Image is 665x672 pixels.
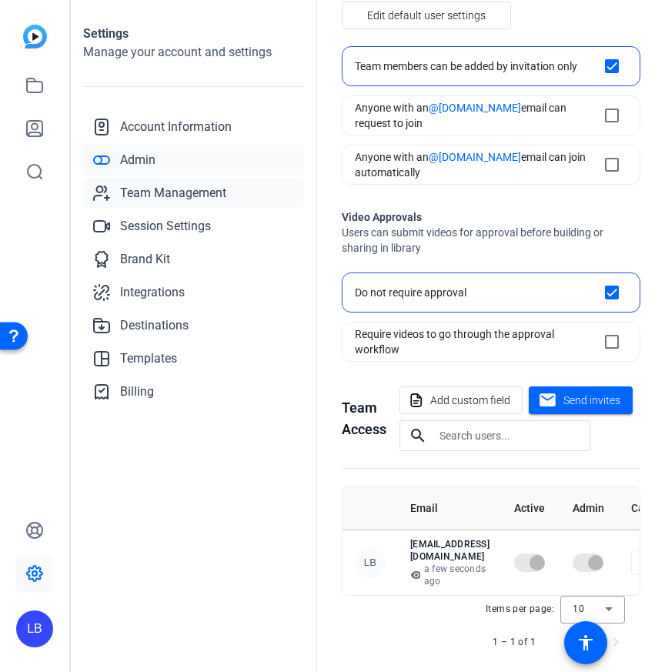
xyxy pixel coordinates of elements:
[399,386,523,414] button: Add custom field
[120,151,155,169] span: Admin
[83,178,304,209] a: Team Management
[486,601,554,617] div: Items per page:
[398,486,502,530] th: Email
[83,310,304,341] a: Destinations
[83,376,304,407] a: Billing
[120,383,154,401] span: Billing
[120,217,211,236] span: Session Settings
[355,59,577,74] div: Team members can be added by invitation only
[16,610,53,647] div: LB
[429,102,521,114] span: @[DOMAIN_NAME]
[342,397,388,440] h1: Team Access
[355,547,386,578] div: LB
[399,426,436,445] mat-icon: search
[120,118,232,136] span: Account Information
[83,25,304,43] h1: Settings
[355,149,596,180] div: Anyone with an email can join automatically
[120,250,170,269] span: Brand Kit
[538,391,557,410] mat-icon: mail
[83,211,304,242] a: Session Settings
[83,43,304,62] h2: Manage your account and settings
[439,426,578,445] input: Search users...
[342,225,640,256] span: Users can submit videos for approval before building or sharing in library
[342,2,511,29] button: Edit default user settings
[83,244,304,275] a: Brand Kit
[410,538,490,563] p: [EMAIL_ADDRESS][DOMAIN_NAME]
[529,386,633,414] button: Send invites
[367,1,486,30] span: Edit default user settings
[560,624,597,660] button: Previous page
[597,624,634,660] button: Next page
[430,386,510,415] span: Add custom field
[410,569,420,581] mat-icon: visibility
[502,486,560,530] th: Active
[429,151,521,163] span: @[DOMAIN_NAME]
[355,100,596,131] div: Anyone with an email can request to join
[120,184,226,202] span: Team Management
[355,326,596,357] div: Require videos to go through the approval workflow
[576,634,595,652] mat-icon: accessibility
[120,316,189,335] span: Destinations
[120,283,185,302] span: Integrations
[355,285,466,300] div: Do not require approval
[83,112,304,142] a: Account Information
[83,343,304,374] a: Templates
[563,393,620,409] span: Send invites
[493,634,536,650] div: 1 – 1 of 1
[83,145,304,176] a: Admin
[560,486,619,530] th: Admin
[342,209,640,225] h2: Video Approvals
[120,349,177,368] span: Templates
[83,277,304,308] a: Integrations
[23,25,47,48] img: blue-gradient.svg
[410,563,490,587] p: a few seconds ago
